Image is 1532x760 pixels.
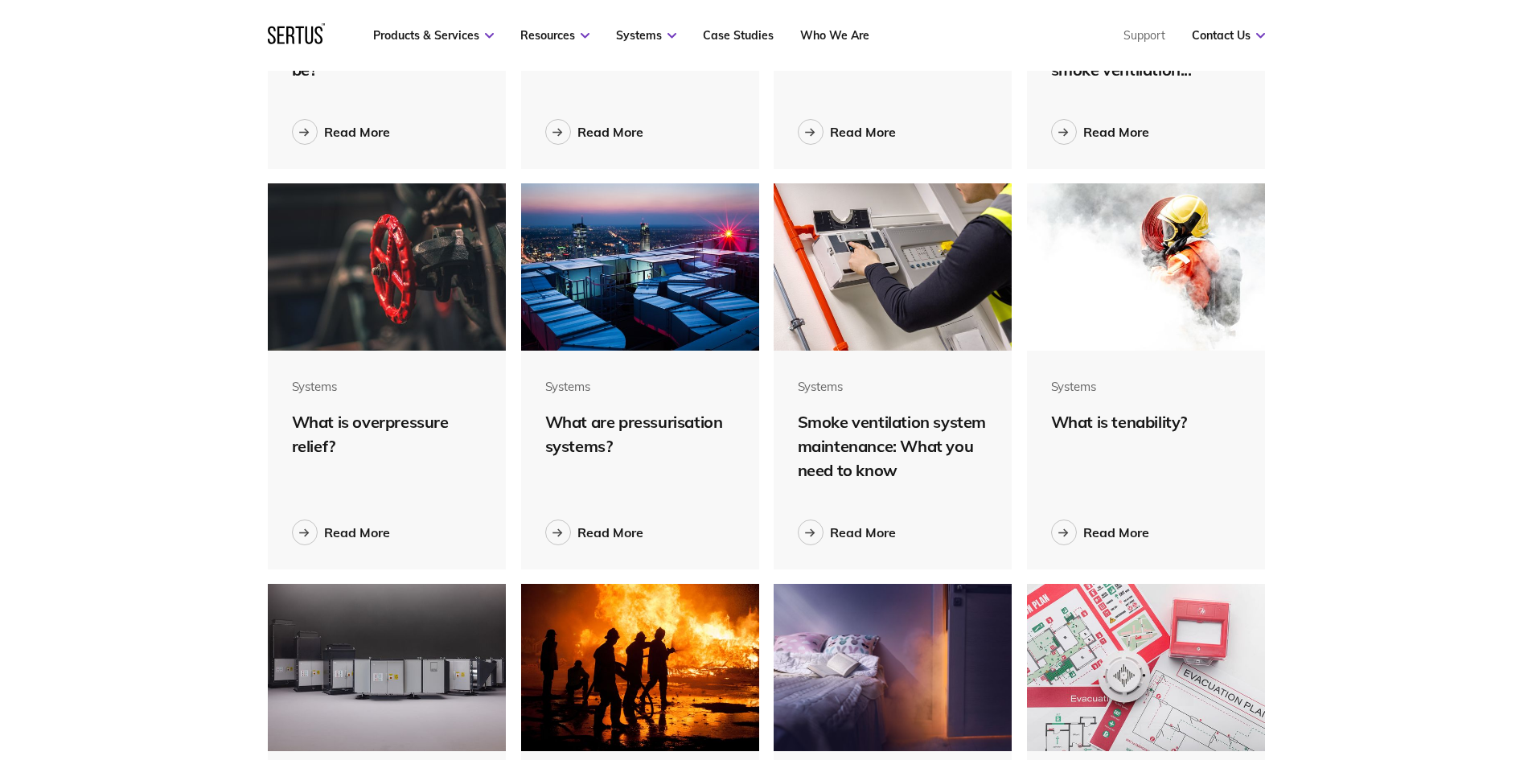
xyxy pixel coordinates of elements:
div: Read More [830,124,896,140]
a: Who We Are [800,28,869,43]
a: Products & Services [373,28,494,43]
a: Resources [520,28,589,43]
a: Read More [798,520,896,545]
div: Read More [830,524,896,540]
a: Read More [292,119,390,145]
div: Smoke ventilation system maintenance: What you need to know [798,410,988,483]
div: Read More [324,124,390,140]
div: Read More [1083,124,1149,140]
a: Case Studies [703,28,774,43]
div: Systems [545,379,736,394]
div: Systems [798,379,988,394]
a: Read More [798,119,896,145]
a: Read More [1051,119,1149,145]
a: Contact Us [1192,28,1265,43]
div: What are pressurisation systems? [545,410,736,458]
div: Read More [1083,524,1149,540]
div: What is overpressure relief? [292,410,483,458]
div: Systems [1051,379,1187,394]
div: Read More [577,124,643,140]
a: Read More [1051,520,1149,545]
a: Systems [616,28,676,43]
a: Support [1123,28,1165,43]
a: Read More [545,119,643,145]
a: Read More [292,520,390,545]
div: Read More [324,524,390,540]
div: Systems [292,379,483,394]
a: Read More [545,520,643,545]
div: Read More [577,524,643,540]
div: What is tenability? [1051,410,1187,434]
